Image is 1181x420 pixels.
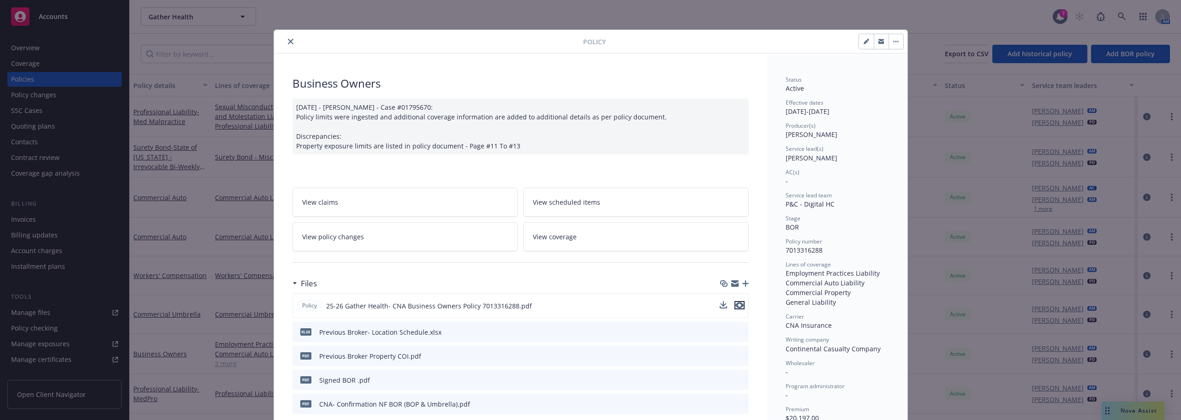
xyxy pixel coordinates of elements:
span: Continental Casualty Company [786,344,881,353]
span: 25-26 Gather Health- CNA Business Owners Policy 7013316288.pdf [326,301,532,311]
div: Previous Broker- Location Schedule.xlsx [319,327,441,337]
div: Files [292,278,317,290]
span: Lines of coverage [786,260,831,268]
a: View claims [292,188,518,217]
span: pdf [300,352,311,359]
span: View coverage [533,232,577,242]
div: Signed BOR .pdf [319,375,370,385]
span: View scheduled items [533,197,600,207]
a: View coverage [523,222,749,251]
a: View scheduled items [523,188,749,217]
div: Business Owners [292,76,749,91]
h3: Files [301,278,317,290]
button: download file [722,327,729,337]
span: View claims [302,197,338,207]
button: close [285,36,296,47]
span: Policy number [786,237,822,245]
span: pdf [300,400,311,407]
button: download file [720,301,727,308]
span: 7013316288 [786,246,823,254]
span: Active [786,84,804,93]
button: preview file [737,351,745,361]
div: Previous Broker Property COI.pdf [319,351,421,361]
span: [PERSON_NAME] [786,154,837,162]
button: preview file [737,327,745,337]
span: Service lead(s) [786,145,823,153]
div: General Liability [786,297,889,307]
div: Commercial Auto Liability [786,278,889,288]
div: [DATE] - [PERSON_NAME] - Case #01795670: Policy limits were ingested and additional coverage info... [292,99,749,154]
button: download file [722,351,729,361]
span: Effective dates [786,99,823,106]
span: pdf [300,376,311,383]
div: CNA- Confirmation NF BOR (BOP & Umbrella).pdf [319,399,470,409]
span: xlsx [300,328,311,335]
button: download file [720,301,727,311]
span: Premium [786,405,809,413]
span: CNA Insurance [786,321,832,330]
span: AC(s) [786,168,799,176]
button: preview file [734,301,745,311]
span: Wholesaler [786,359,815,367]
span: Policy [583,37,606,47]
span: Writing company [786,336,829,343]
button: preview file [737,399,745,409]
span: - [786,367,788,376]
span: BOR [786,223,799,231]
span: - [786,390,788,399]
span: Service lead team [786,191,832,199]
div: [DATE] - [DATE] [786,99,889,116]
div: Commercial Property [786,288,889,297]
span: Program administrator [786,382,845,390]
span: Policy [300,302,319,310]
button: download file [722,375,729,385]
div: Employment Practices Liability [786,268,889,278]
a: View policy changes [292,222,518,251]
button: preview file [734,301,745,309]
span: Stage [786,214,800,222]
span: [PERSON_NAME] [786,130,837,139]
span: P&C - Digital HC [786,200,835,208]
span: - [786,177,788,185]
button: preview file [737,375,745,385]
button: download file [722,399,729,409]
span: Status [786,76,802,83]
span: View policy changes [302,232,364,242]
span: Carrier [786,313,804,320]
span: Producer(s) [786,122,816,130]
